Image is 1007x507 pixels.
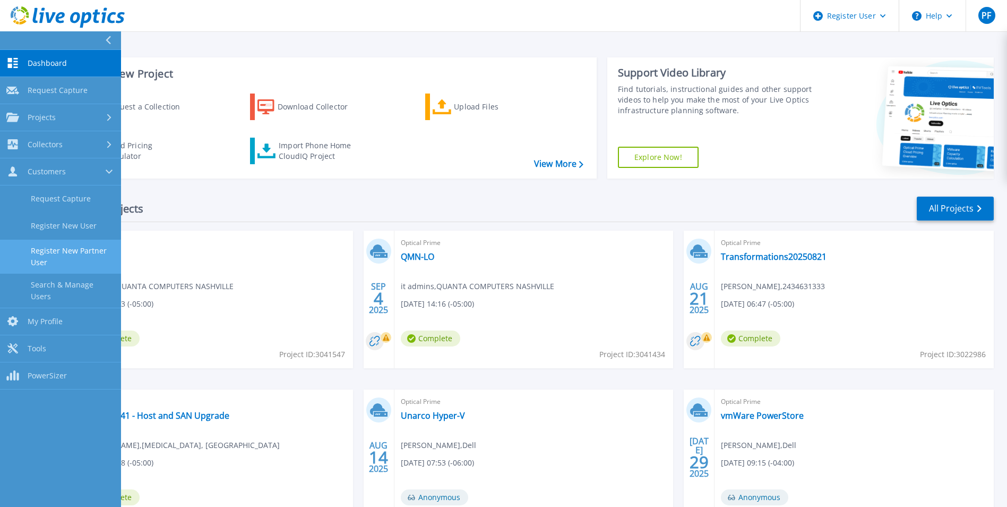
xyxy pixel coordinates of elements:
h3: Start a New Project [75,68,583,80]
div: AUG 2025 [689,279,709,318]
a: All Projects [917,197,994,221]
div: Support Video Library [618,66,815,80]
span: it admins , QUANTA COMPUTERS NASHVILLE [401,281,554,292]
a: Request a Collection [75,94,194,120]
span: 29 [690,458,709,467]
span: 21 [690,294,709,303]
a: Transformations20250821 [721,251,827,262]
span: [PERSON_NAME] , Dell [401,440,476,451]
a: vmWare PowerStore [721,410,804,421]
a: Unarco Hyper-V [401,410,465,421]
span: PowerSizer [28,371,67,381]
span: Optical Prime [401,237,667,249]
span: [DATE] 07:53 (-06:00) [401,457,474,469]
div: [DATE] 2025 [689,438,709,477]
div: Download Collector [278,96,363,117]
a: View More [534,159,583,169]
div: Import Phone Home CloudIQ Project [279,140,362,162]
span: Projects [28,113,56,122]
span: Request Capture [28,86,88,95]
span: [PERSON_NAME] , 2434631333 [721,281,825,292]
div: SEP 2025 [368,279,389,318]
span: Complete [401,331,460,347]
div: Cloud Pricing Calculator [104,140,189,162]
span: Dashboard [28,58,67,68]
a: Upload Files [425,94,544,120]
span: it admins , QUANTA COMPUTERS NASHVILLE [80,281,234,292]
div: Find tutorials, instructional guides and other support videos to help you make the most of your L... [618,84,815,116]
span: 4 [374,294,383,303]
span: Complete [721,331,780,347]
span: Project ID: 3041547 [279,349,345,360]
span: Project ID: 3022986 [920,349,986,360]
a: Download Collector [250,94,368,120]
span: PF [982,11,991,20]
span: Customers [28,167,66,176]
span: Optical Prime [721,237,987,249]
span: Project ID: 3041434 [599,349,665,360]
span: Collectors [28,140,63,149]
div: Upload Files [454,96,539,117]
span: [DATE] 09:15 (-04:00) [721,457,794,469]
span: My Profile [28,317,63,326]
a: UPAIT 93641 - Host and SAN Upgrade [80,410,229,421]
span: [PERSON_NAME] , [MEDICAL_DATA], [GEOGRAPHIC_DATA] [80,440,280,451]
span: [DATE] 06:47 (-05:00) [721,298,794,310]
a: QMN-LO [401,251,434,262]
span: [PERSON_NAME] , Dell [721,440,796,451]
span: Optical Prime [401,396,667,408]
span: Anonymous [721,489,788,505]
span: Optical Prime [80,237,347,249]
span: Anonymous [401,489,468,505]
a: Explore Now! [618,147,699,168]
a: Cloud Pricing Calculator [75,138,194,164]
div: Request a Collection [106,96,191,117]
span: Optical Prime [721,396,987,408]
span: Optical Prime [80,396,347,408]
span: 14 [369,453,388,462]
span: Tools [28,344,46,353]
span: [DATE] 14:16 (-05:00) [401,298,474,310]
div: AUG 2025 [368,438,389,477]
